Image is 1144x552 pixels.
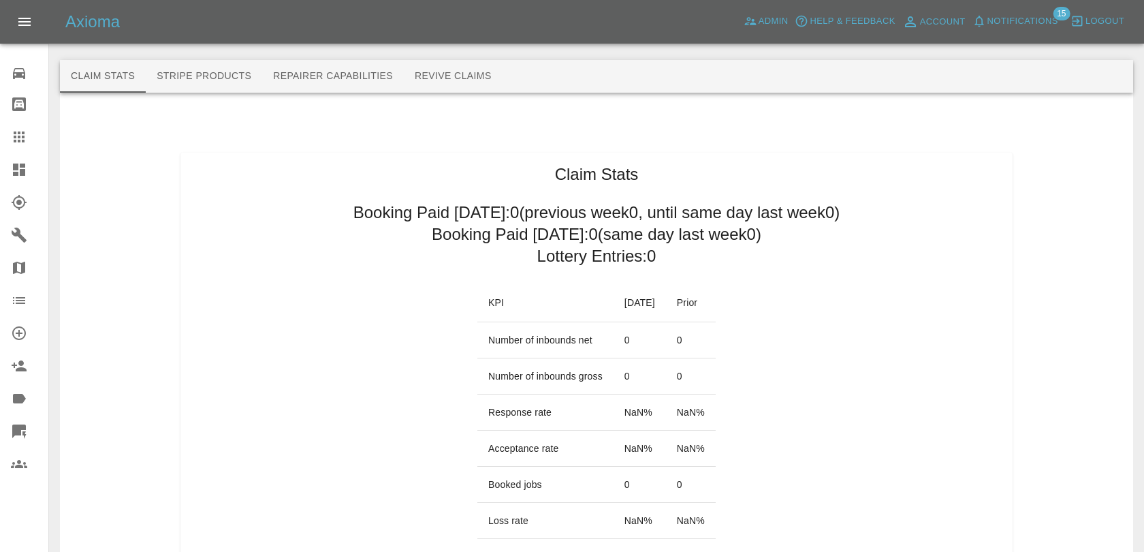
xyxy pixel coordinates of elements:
[740,11,792,32] a: Admin
[666,503,716,539] td: NaN %
[8,5,41,38] button: Open drawer
[810,14,895,29] span: Help & Feedback
[65,11,120,33] h5: Axioma
[60,60,146,93] button: Claim Stats
[666,395,716,431] td: NaN %
[555,164,639,185] h1: Claim Stats
[666,467,716,503] td: 0
[353,202,840,224] h2: Booking Paid [DATE]: 0 (previous week 0 , until same day last week 0 )
[614,322,666,358] td: 0
[146,60,262,93] button: Stripe Products
[666,358,716,395] td: 0
[477,503,614,539] td: Loss rate
[614,358,666,395] td: 0
[614,503,666,539] td: NaN %
[899,11,969,33] a: Account
[477,467,614,503] td: Booked jobs
[614,467,666,503] td: 0
[920,14,966,30] span: Account
[477,395,614,431] td: Response rate
[666,431,716,467] td: NaN %
[759,14,789,29] span: Admin
[477,322,614,358] td: Number of inbounds net
[614,283,666,322] th: [DATE]
[666,283,716,322] th: Prior
[1067,11,1128,32] button: Logout
[477,283,614,322] th: KPI
[477,358,614,395] td: Number of inbounds gross
[666,322,716,358] td: 0
[791,11,898,32] button: Help & Feedback
[1085,14,1124,29] span: Logout
[262,60,404,93] button: Repairer Capabilities
[404,60,503,93] button: Revive Claims
[477,431,614,467] td: Acceptance rate
[614,431,666,467] td: NaN %
[987,14,1058,29] span: Notifications
[432,224,761,245] h2: Booking Paid [DATE]: 0 (same day last week 0 )
[1053,7,1070,20] span: 15
[537,245,656,267] h2: Lottery Entries: 0
[969,11,1062,32] button: Notifications
[614,395,666,431] td: NaN %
